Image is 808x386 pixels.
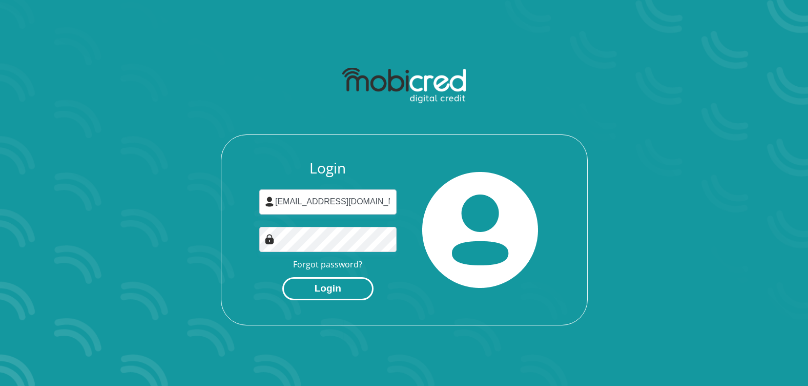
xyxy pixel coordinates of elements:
h3: Login [259,160,397,177]
img: mobicred logo [342,68,466,104]
a: Forgot password? [293,259,362,270]
input: Username [259,189,397,215]
button: Login [282,277,374,300]
img: user-icon image [264,197,275,207]
img: Image [264,234,275,244]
